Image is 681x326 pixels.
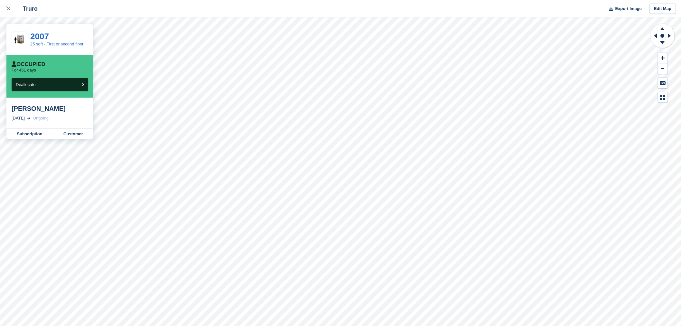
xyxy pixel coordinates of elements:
[16,82,35,87] span: Deallocate
[17,5,38,13] div: Truro
[615,5,641,12] span: Export Image
[12,105,88,112] div: [PERSON_NAME]
[658,92,667,103] button: Map Legend
[658,63,667,74] button: Zoom Out
[30,42,83,46] a: 25 sqft - First or second floor
[12,115,25,121] div: [DATE]
[53,129,93,139] a: Customer
[658,53,667,63] button: Zoom In
[27,117,30,120] img: arrow-right-light-icn-cde0832a797a2874e46488d9cf13f60e5c3a73dbe684e267c42b8395dfbc2abf.svg
[649,4,676,14] a: Edit Map
[12,68,36,73] p: For 451 days
[6,129,53,139] a: Subscription
[33,115,49,121] div: Ongoing
[30,32,49,41] a: 2007
[658,78,667,88] button: Keyboard Shortcuts
[12,78,88,91] button: Deallocate
[605,4,642,14] button: Export Image
[12,61,45,68] div: Occupied
[12,34,27,45] img: 25-sqft-unit.jpg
